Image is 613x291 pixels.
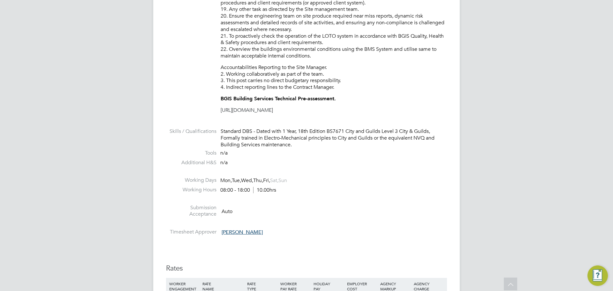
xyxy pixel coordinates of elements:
[232,177,241,184] span: Tue,
[166,128,216,135] label: Skills / Qualifications
[221,128,447,148] div: Standard DBS - Dated with 1 Year, 18th Edition BS7671 City and Guilds Level 3 City & Guilds, Form...
[220,187,276,194] div: 08:00 - 18:00
[253,187,276,193] span: 10.00hrs
[220,150,228,156] span: n/a
[220,177,232,184] span: Mon,
[166,187,216,193] label: Working Hours
[263,177,270,184] span: Fri,
[220,159,228,166] span: n/a
[221,107,273,113] a: [URL][DOMAIN_NAME]
[166,204,216,218] label: Submission Acceptance
[166,264,447,273] h3: Rates
[166,150,216,157] label: Tools
[166,159,216,166] label: Additional H&S
[270,177,278,184] span: Sat,
[166,229,216,235] label: Timesheet Approver
[222,208,232,214] span: Auto
[241,177,253,184] span: Wed,
[253,177,263,184] span: Thu,
[221,64,447,91] p: Accountabilities Reporting to the Site Manager. 2. Working collaboratively as part of the team. 3...
[222,229,263,235] span: [PERSON_NAME]
[587,265,608,286] button: Engage Resource Center
[221,96,336,102] strong: BGIS Building Services Technical Pre-assessment.
[166,177,216,184] label: Working Days
[278,177,287,184] span: Sun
